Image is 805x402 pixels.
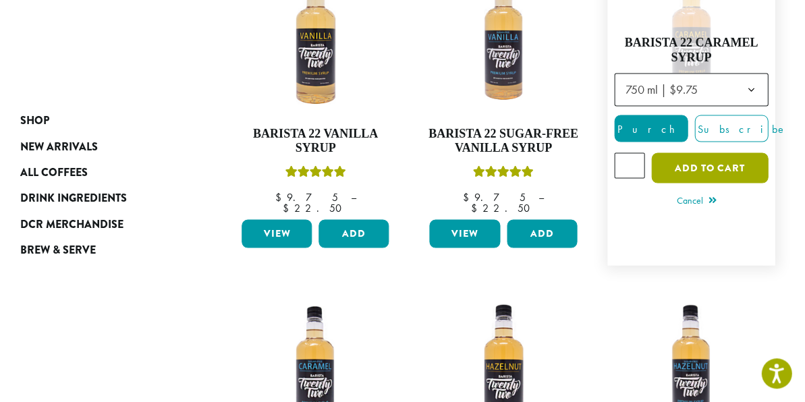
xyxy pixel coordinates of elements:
button: Add [507,219,577,248]
span: Shop [20,113,49,130]
a: View [242,219,312,248]
a: Shop [20,108,181,134]
span: $ [275,190,286,204]
button: Add to cart [651,152,768,183]
span: 750 ml | $9.75 [626,82,698,97]
bdi: 22.50 [283,201,348,215]
div: Rated 5.00 out of 5 [473,164,534,184]
span: $ [283,201,294,215]
a: New Arrivals [20,134,181,159]
h4: Barista 22 Sugar-Free Vanilla Syrup [426,127,580,156]
a: All Coffees [20,160,181,185]
span: $ [463,190,474,204]
bdi: 9.75 [463,190,526,204]
button: Add [318,219,389,248]
span: Drink Ingredients [20,190,127,207]
h4: Barista 22 Vanilla Syrup [238,127,392,156]
span: Subscribe [695,121,787,136]
a: Brew & Serve [20,237,181,263]
div: Rated 5.00 out of 5 [285,164,345,184]
span: – [538,190,544,204]
span: New Arrivals [20,139,98,156]
bdi: 9.75 [275,190,337,204]
span: Purchase [615,121,729,136]
a: Drink Ingredients [20,185,181,211]
a: Cancel [676,192,716,210]
span: – [350,190,356,204]
span: 750 ml | $9.75 [614,73,768,106]
a: View [429,219,499,248]
span: 750 ml | $9.75 [620,76,711,103]
span: All Coffees [20,165,88,181]
input: Product quantity [614,152,644,178]
span: Brew & Serve [20,242,96,259]
span: $ [470,201,482,215]
bdi: 22.50 [470,201,536,215]
span: DCR Merchandise [20,217,123,233]
h4: Barista 22 Caramel Syrup [614,36,768,65]
a: DCR Merchandise [20,212,181,237]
